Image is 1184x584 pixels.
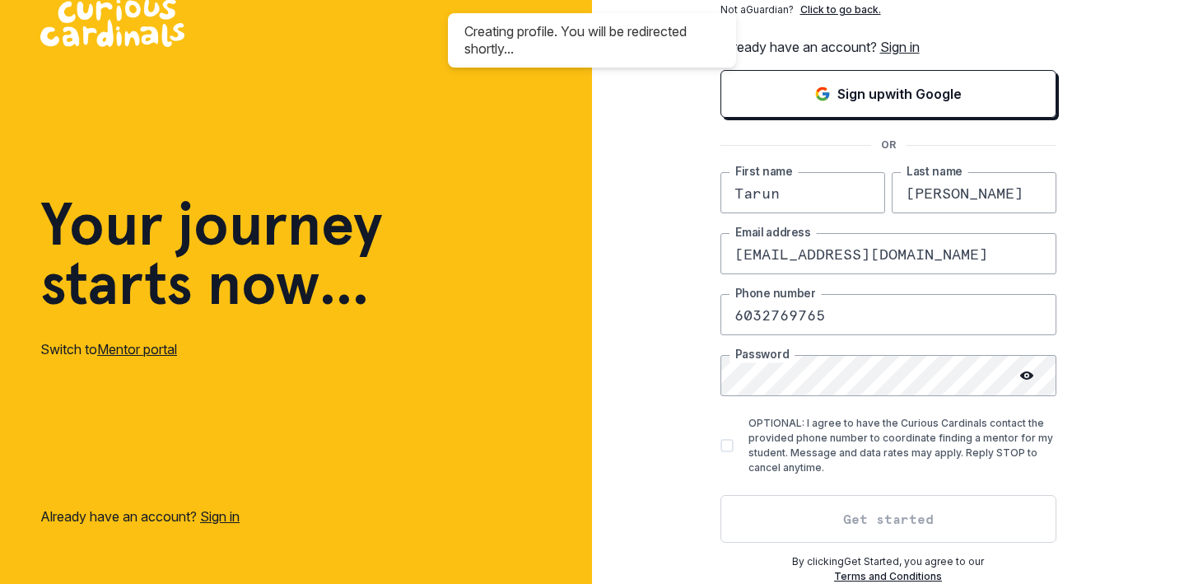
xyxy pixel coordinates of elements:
div: Creating profile. You will be redirected shortly... [464,23,720,58]
p: Already have an account? [720,37,1056,57]
p: Not a Guardian ? [720,2,794,17]
h1: Your journey starts now... [40,194,383,313]
a: Sign in [880,39,920,55]
p: Click to go back. [800,2,881,17]
span: Switch to [40,341,97,357]
a: Sign in [200,508,240,525]
p: OR [871,138,906,152]
p: Sign up with Google [837,84,962,104]
p: By clicking Get Started , you agree to our [720,554,1056,569]
a: Mentor portal [97,341,177,357]
a: Terms and Conditions [834,570,942,582]
p: Already have an account? [40,507,240,526]
button: Sign in with Google (GSuite) [720,70,1056,118]
p: OPTIONAL: I agree to have the Curious Cardinals contact the provided phone number to coordinate f... [748,416,1056,475]
button: Get started [720,495,1056,543]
